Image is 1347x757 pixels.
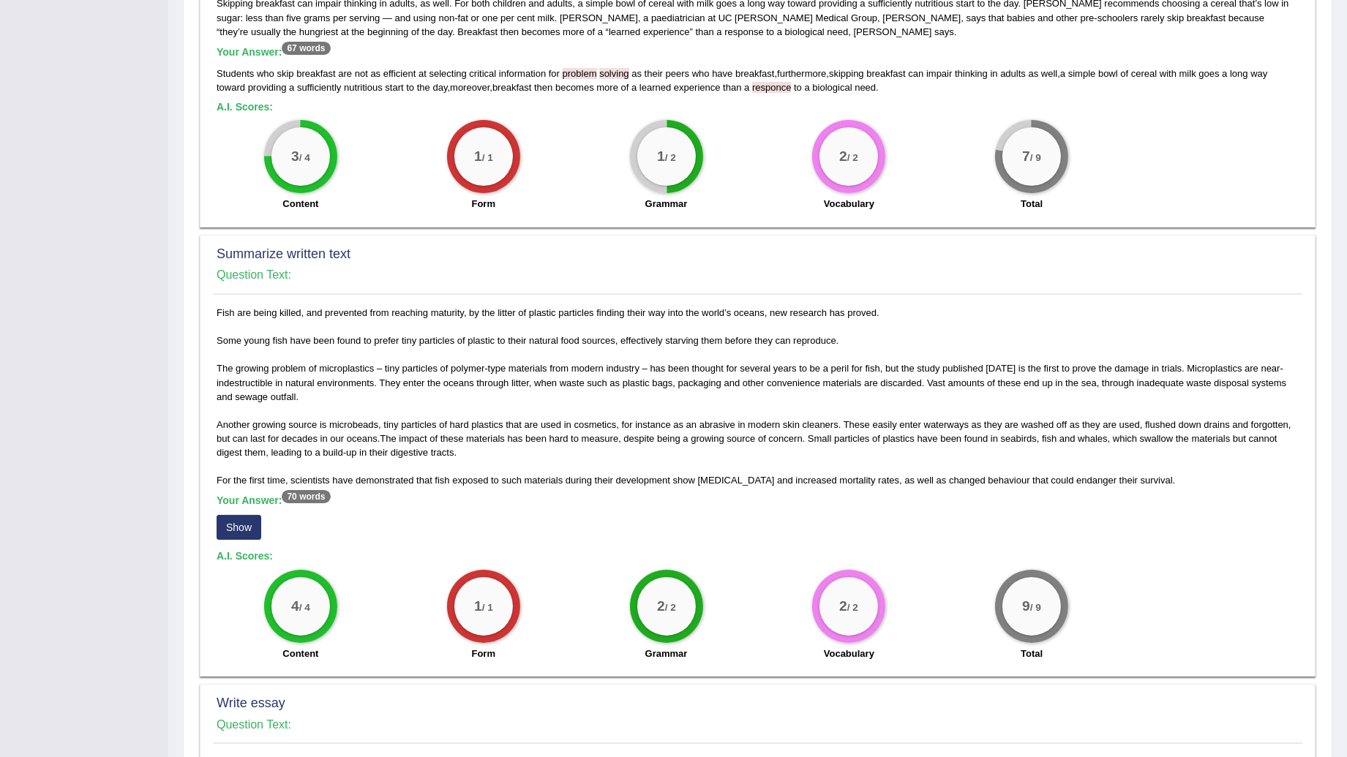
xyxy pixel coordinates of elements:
[847,602,858,613] small: / 2
[847,153,858,164] small: / 2
[752,82,791,93] span: Possible spelling mistake found. (did you mean: response)
[631,68,642,79] span: as
[908,68,923,79] span: can
[338,68,352,79] span: are
[692,68,710,79] span: who
[482,153,493,164] small: / 1
[282,197,318,211] label: Content
[417,82,430,93] span: the
[596,82,618,93] span: more
[217,68,254,79] span: Students
[839,598,847,614] big: 2
[549,68,560,79] span: for
[1030,153,1041,164] small: / 9
[534,82,552,93] span: then
[621,82,629,93] span: of
[499,68,546,79] span: information
[217,67,1299,94] div: , , , , , .
[296,68,335,79] span: breakfast
[712,68,732,79] span: have
[429,68,466,79] span: selecting
[282,647,318,660] label: Content
[217,82,245,93] span: toward
[385,82,403,93] span: start
[291,598,299,614] big: 4
[1098,68,1118,79] span: bowl
[450,82,489,93] span: moreover
[406,82,414,93] span: to
[1021,197,1043,211] label: Total
[812,82,852,93] span: biological
[217,101,273,113] b: A.I. Scores:
[990,68,997,79] span: in
[645,647,688,660] label: Grammar
[383,68,416,79] span: efficient
[829,68,864,79] span: skipping
[217,247,1299,262] h2: Summarize written text
[282,490,330,503] sup: 70 words
[1021,647,1043,660] label: Total
[744,82,749,93] span: a
[645,68,663,79] span: their
[674,82,721,93] span: experience
[355,68,368,79] span: not
[555,82,594,93] span: becomes
[1222,68,1227,79] span: a
[657,148,665,165] big: 1
[866,68,905,79] span: breakfast
[492,82,531,93] span: breakfast
[217,718,1299,731] h4: Question Text:
[419,68,427,79] span: at
[639,82,671,93] span: learned
[631,82,637,93] span: a
[1068,68,1096,79] span: simple
[1022,598,1030,614] big: 9
[735,68,774,79] span: breakfast
[1179,68,1196,79] span: milk
[657,598,665,614] big: 2
[1120,68,1128,79] span: of
[597,68,600,79] span: This noun or verb “problem-solving” is spelled with a hyphen. (did you mean: problem-solving)
[257,68,274,79] span: who
[217,696,1299,711] h2: Write essay
[299,153,310,164] small: / 4
[344,82,383,93] span: nutritious
[839,148,847,165] big: 2
[282,42,330,55] sup: 67 words
[289,82,294,93] span: a
[666,68,690,79] span: peers
[645,197,688,211] label: Grammar
[217,550,273,562] b: A.I. Scores:
[805,82,810,93] span: a
[482,602,493,613] small: / 1
[217,268,1299,282] h4: Question Text:
[432,82,447,93] span: day
[277,68,293,79] span: skip
[474,598,482,614] big: 1
[213,306,1302,669] div: Fish are being killed, and prevented from reaching maturity, by the litter of plastic particles f...
[777,68,826,79] span: furthermore
[599,68,629,79] span: This noun or verb “problem-solving” is spelled with a hyphen. (did you mean: problem-solving)
[1041,68,1057,79] span: well
[1029,68,1039,79] span: as
[217,515,261,540] button: Show
[217,46,331,58] b: Your Answer:
[471,647,495,660] label: Form
[1198,68,1219,79] span: goes
[563,68,597,79] span: This noun or verb “problem-solving” is spelled with a hyphen. (did you mean: problem-solving)
[1030,602,1041,613] small: / 9
[1160,68,1177,79] span: with
[217,494,331,506] b: Your Answer:
[926,68,952,79] span: impair
[824,647,874,660] label: Vocabulary
[471,197,495,211] label: Form
[664,153,675,164] small: / 2
[855,82,876,93] span: need
[1230,68,1248,79] span: long
[723,82,741,93] span: than
[1250,68,1267,79] span: way
[297,82,341,93] span: sufficiently
[474,148,482,165] big: 1
[299,602,310,613] small: / 4
[248,82,287,93] span: providing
